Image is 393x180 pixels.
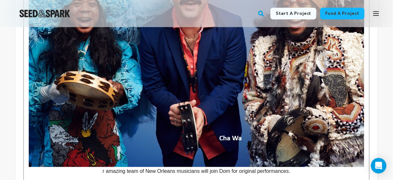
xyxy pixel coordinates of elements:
a: Start a project [271,8,316,19]
div: Open Intercom Messenger [371,158,387,174]
a: Seed&Spark Homepage [19,10,70,17]
a: Fund a project [320,8,365,19]
img: Seed&Spark Logo Dark Mode [19,10,70,17]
